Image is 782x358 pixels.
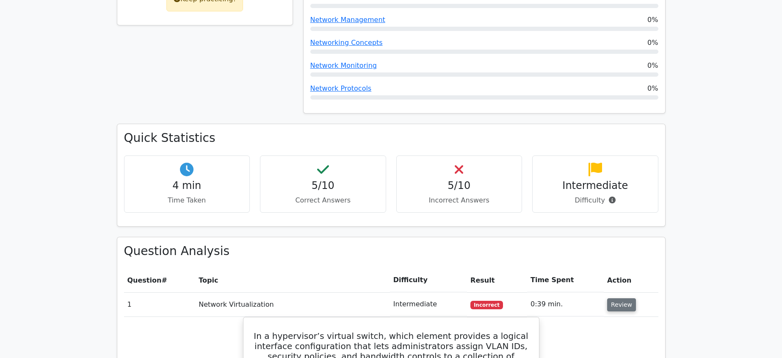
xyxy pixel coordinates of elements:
th: Difficulty [390,268,467,292]
td: Intermediate [390,292,467,316]
a: Network Protocols [310,84,372,92]
p: Incorrect Answers [403,195,515,205]
span: Incorrect [470,301,503,309]
span: 0% [647,83,658,94]
th: Time Spent [527,268,604,292]
button: Review [607,298,636,311]
th: Topic [195,268,390,292]
p: Correct Answers [267,195,379,205]
th: # [124,268,196,292]
span: 0% [647,15,658,25]
p: Time Taken [131,195,243,205]
h4: 5/10 [403,180,515,192]
h3: Quick Statistics [124,131,658,145]
td: 0:39 min. [527,292,604,316]
p: Difficulty [539,195,651,205]
h4: 4 min [131,180,243,192]
a: Network Monitoring [310,61,377,69]
td: 1 [124,292,196,316]
h3: Question Analysis [124,244,658,258]
span: 0% [647,38,658,48]
h4: 5/10 [267,180,379,192]
span: Question [127,276,162,284]
span: 0% [647,61,658,71]
h4: Intermediate [539,180,651,192]
a: Networking Concepts [310,39,383,47]
th: Action [604,268,658,292]
a: Network Management [310,16,385,24]
th: Result [467,268,527,292]
td: Network Virtualization [195,292,390,316]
